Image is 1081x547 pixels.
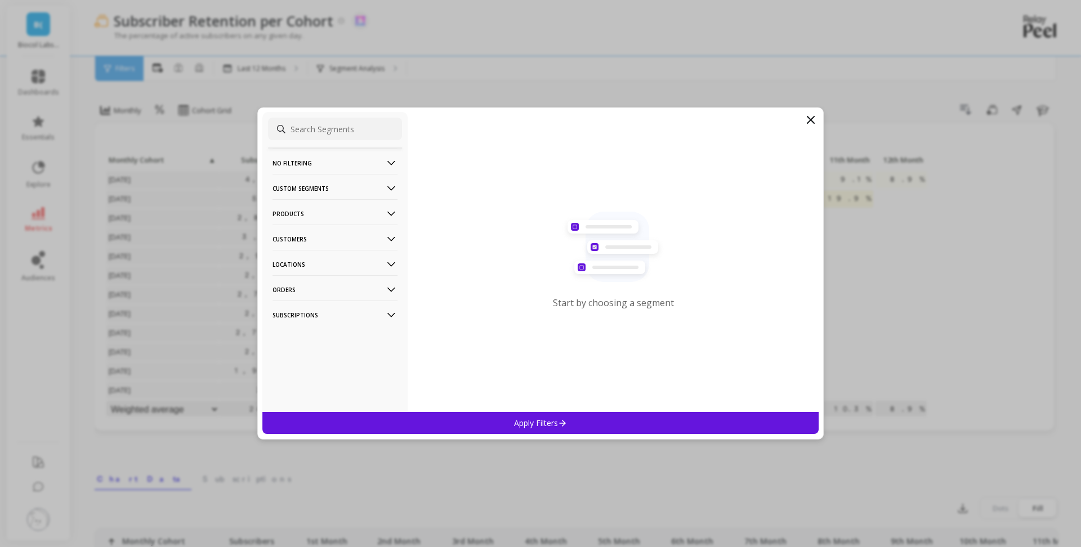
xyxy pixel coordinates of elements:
p: Orders [273,275,397,304]
p: Custom Segments [273,174,397,203]
p: Start by choosing a segment [553,297,674,309]
p: Locations [273,250,397,279]
p: Apply Filters [514,418,568,428]
p: Subscriptions [273,301,397,329]
p: No filtering [273,149,397,177]
p: Products [273,199,397,228]
p: Customers [273,225,397,253]
input: Search Segments [268,118,402,140]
